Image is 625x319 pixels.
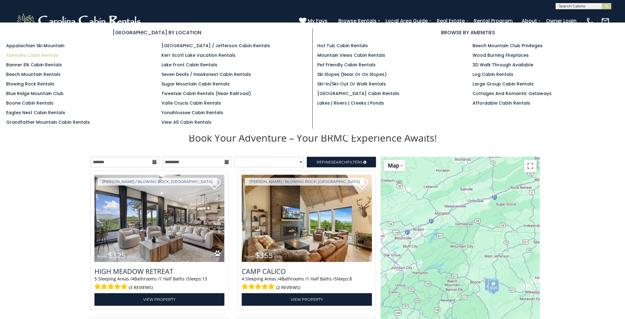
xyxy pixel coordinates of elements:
a: Hot Tub Cabin Rentals [317,43,368,49]
img: phone-regular-white.png [586,17,594,25]
a: Eagles Nest Cabin Rentals [6,110,65,116]
a: Pet Friendly Cabin Rentals [317,62,376,68]
a: About [519,15,540,26]
span: (3 reviews) [129,284,153,292]
a: Valle Crucis Cabin Rentals [161,100,221,106]
button: Change map style [384,160,405,171]
span: daily [274,254,283,259]
a: Blue Ridge Mountain Club [6,90,64,97]
a: Banner Elk Cabin Rentals [6,62,62,68]
a: [GEOGRAPHIC_DATA] Cabin Rentals [317,90,399,97]
div: Sleeping Areas / Bathrooms / Sleeps: [242,276,372,292]
div: $200 [486,278,498,290]
a: Beech Mountain Rentals [6,71,60,77]
div: $325 [488,280,499,292]
a: Rental Program [471,15,516,26]
a: Kerr Scott Lake Vacation Rentals [161,52,235,58]
span: 4 [242,276,244,282]
span: 1 Half Baths / [307,276,335,282]
h3: [GEOGRAPHIC_DATA] BY LOCATION [6,29,308,36]
a: My Favs [299,17,329,25]
a: Large Group Cabin Rentals [473,81,534,87]
a: Lakes | Rivers | Creeks | Ponds [317,100,384,106]
span: My Favs [308,17,327,25]
a: Grandfather Mountain Cabin Rentals [6,119,90,125]
a: Owner Login [543,15,580,26]
a: Mountain Views Cabin Rentals [317,52,385,58]
a: Boone Cabin Rentals [6,100,53,106]
a: High Meadow Retreat from $325 daily [94,175,225,262]
a: Tweetsie Cabin Rentals (Near Railroad) [161,90,251,97]
a: Blowing Rock Rentals [6,81,54,87]
a: [GEOGRAPHIC_DATA] / Jefferson Cabin Rentals [161,43,270,49]
a: Local Area Guide [382,15,431,26]
img: Camp Calico [242,175,372,262]
a: View Property [242,293,372,306]
a: View Property [94,293,225,306]
span: 5 [94,276,97,282]
a: Appalachian Ski Mountain [6,43,65,49]
a: Seven Devils / Hawksnest Cabin Rentals [161,71,251,77]
span: 4 [132,276,134,282]
span: Map [388,162,399,169]
span: Search [331,160,347,164]
span: $325 [108,251,126,260]
a: Log Cabin Rentals [473,71,513,77]
a: Real Estate [434,15,468,26]
img: White-1-2.png [15,12,144,30]
a: Asheville Cabin Rentals [6,52,59,58]
a: Ski Slopes (Near or On Slopes) [317,71,387,77]
a: Cottages and Romantic Getaways [473,90,552,97]
span: 4 [279,276,281,282]
span: daily [127,254,135,259]
span: 13 [202,276,207,282]
a: Camp Calico from $355 daily [242,175,372,262]
a: [PERSON_NAME] / Blowing Rock, [GEOGRAPHIC_DATA] [98,178,217,185]
h3: BROWSE BY AMENITIES [317,29,619,36]
span: (2 reviews) [276,284,300,292]
span: Refine Filters [317,160,362,164]
div: $355 [485,278,496,291]
a: RefineSearchFilters [307,157,376,167]
a: Wood Burning Fireplaces [473,52,529,58]
span: 8 [349,276,352,282]
img: High Meadow Retreat [94,175,225,262]
span: from [245,254,254,259]
a: Browse Rentals [335,15,380,26]
div: Sleeping Areas / Bathrooms / Sleeps: [94,276,225,292]
img: mail-regular-white.png [601,17,610,25]
span: from [98,254,107,259]
a: 3D Walk Through Available [473,62,533,68]
a: Camp Calico [242,267,372,276]
a: Sugar Mountain Cabin Rentals [161,81,230,87]
a: High Meadow Retreat [94,267,225,276]
a: Lake Front Cabin Rentals [161,62,217,68]
span: $355 [255,251,273,260]
h1: Book Your Adventure – Your BRMC Experience Awaits! [86,131,540,144]
a: [PERSON_NAME] / Blowing Rock, [GEOGRAPHIC_DATA] [245,178,365,185]
a: Ski-in/Ski-Out or Walk Rentals [317,81,386,87]
a: Beech Mountain Club Privileges [473,43,543,49]
a: Yonahlossee Cabin Rentals [161,110,223,116]
span: 1 Half Baths / [160,276,187,282]
a: Affordable Cabin Rentals [473,100,530,106]
a: View All Cabin Rentals [161,119,211,125]
button: Toggle fullscreen view [524,160,536,172]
